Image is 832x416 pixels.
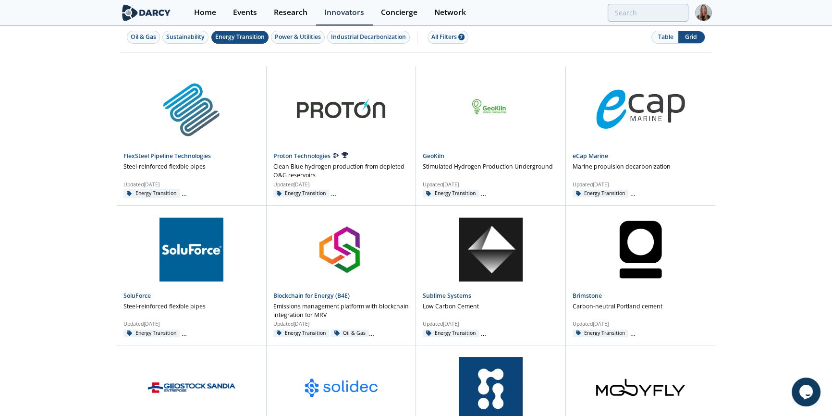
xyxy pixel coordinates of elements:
[331,190,408,197] div: Industrial Decarbonization
[792,378,822,406] iframe: chat widget
[630,190,708,197] div: Industrial Decarbonization
[194,9,216,16] div: Home
[123,189,180,198] div: Energy Transition
[123,320,259,328] p: Updated [DATE]
[324,9,364,16] div: Innovators
[573,302,662,311] p: Carbon-neutral Portland cement
[182,189,259,198] div: Industrial Decarbonization
[271,31,325,44] button: Power & Utilities
[431,33,465,41] div: All Filters
[331,330,369,337] div: Oil & Gas
[123,292,151,300] a: SoluForce
[275,33,321,41] div: Power & Utilities
[123,330,180,337] div: Energy Transition
[573,190,629,197] div: Energy Transition
[273,162,409,180] p: Clean Blue hydrogen production from depleted O&G reservoirs
[123,162,206,171] p: Steel-reinforced flexible pipes
[458,34,465,40] span: 7
[695,4,712,21] img: Profile
[434,9,466,16] div: Network
[573,181,709,189] p: Updated [DATE]
[273,292,350,300] a: Blockchain for Energy (B4E)
[123,152,211,160] a: FlexSteel Pipeline Technologies
[423,190,479,197] div: Energy Transition
[211,31,269,44] button: Energy Transition
[678,31,705,43] button: Grid
[182,330,259,337] div: Industrial Decarbonization
[573,152,608,160] a: eCap Marine
[273,320,409,328] p: Updated [DATE]
[423,162,553,171] p: Stimulated Hydrogen Production Underground
[423,320,559,328] p: Updated [DATE]
[381,9,417,16] div: Concierge
[273,330,330,337] div: Energy Transition
[423,302,479,311] p: Low Carbon Cement
[481,330,558,337] div: Industrial Decarbonization
[327,31,410,44] button: Industrial Decarbonization
[273,302,409,320] p: Emissions management platform with blockchain integration for MRV
[481,190,558,197] div: Industrial Decarbonization
[573,162,671,171] p: Marine propulsion decarbonization
[123,302,206,311] p: Steel-reinforced flexible pipes
[428,31,468,44] button: All Filters 7
[120,4,172,21] img: logo-wide.svg
[273,190,330,197] div: Energy Transition
[274,9,307,16] div: Research
[166,33,205,41] div: Sustainability
[630,330,708,337] div: Industrial Decarbonization
[423,152,444,160] a: GeoKiln
[423,330,479,337] div: Energy Transition
[331,33,406,41] div: Industrial Decarbonization
[131,33,156,41] div: Oil & Gas
[127,31,160,44] button: Oil & Gas
[123,181,259,189] p: Updated [DATE]
[333,153,339,158] img: Darcy Presenter
[608,4,688,22] input: Advanced Search
[573,320,709,328] p: Updated [DATE]
[233,9,257,16] div: Events
[215,33,265,41] div: Energy Transition
[423,292,471,300] a: Sublime Systems
[573,292,602,300] a: Brimstone
[652,31,678,43] button: Table
[273,152,332,160] a: Proton Technologies
[162,31,208,44] button: Sustainability
[273,181,409,189] p: Updated [DATE]
[423,181,559,189] p: Updated [DATE]
[573,330,629,337] div: Energy Transition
